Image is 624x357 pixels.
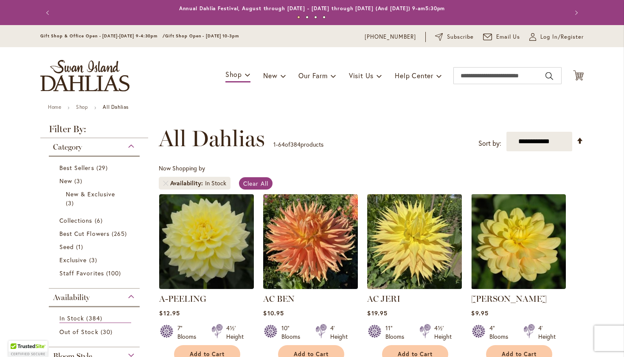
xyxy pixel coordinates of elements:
a: Shop [76,104,88,110]
a: store logo [40,60,129,91]
span: $10.95 [263,309,284,317]
a: Log In/Register [529,33,584,41]
span: 30 [101,327,115,336]
button: 3 of 4 [314,16,317,19]
a: Best Cut Flowers [59,229,131,238]
span: $12.95 [159,309,180,317]
button: 4 of 4 [323,16,326,19]
span: 100 [106,269,123,278]
span: 384 [86,314,104,323]
span: 3 [74,176,84,185]
span: New & Exclusive [66,190,115,198]
span: Staff Favorites [59,269,104,277]
button: 1 of 4 [297,16,300,19]
a: A-Peeling [159,283,254,291]
a: New &amp; Exclusive [66,190,125,207]
span: Log In/Register [540,33,584,41]
span: Collections [59,216,93,224]
span: Seed [59,243,74,251]
iframe: Launch Accessibility Center [6,327,30,351]
strong: All Dahlias [103,104,129,110]
div: 10" Blooms [281,324,305,341]
span: New [263,71,277,80]
a: [PHONE_NUMBER] [365,33,416,41]
span: Help Center [395,71,433,80]
span: All Dahlias [159,126,265,151]
a: Exclusive [59,255,131,264]
span: 1 [273,140,276,148]
a: New [59,176,131,185]
img: AC BEN [263,194,358,289]
a: Best Sellers [59,163,131,172]
a: Subscribe [435,33,474,41]
div: 11" Blooms [385,324,409,341]
button: Previous [40,4,57,21]
span: In Stock [59,314,84,322]
span: Subscribe [447,33,474,41]
a: Remove Availability In Stock [163,181,168,186]
a: Annual Dahlia Festival, August through [DATE] - [DATE] through [DATE] (And [DATE]) 9-am5:30pm [179,5,445,11]
img: AHOY MATEY [471,194,566,289]
a: AC JERI [367,294,400,304]
a: Clear All [239,177,273,190]
span: Best Sellers [59,164,94,172]
a: AC BEN [263,294,295,304]
span: Category [53,142,82,152]
div: 4' Height [538,324,556,341]
button: 2 of 4 [306,16,309,19]
div: 4' Height [330,324,348,341]
span: Our Farm [298,71,327,80]
span: 384 [290,140,301,148]
a: [PERSON_NAME] [471,294,547,304]
span: Visit Us [349,71,374,80]
a: AHOY MATEY [471,283,566,291]
span: New [59,177,72,185]
span: $9.95 [471,309,488,317]
a: Home [48,104,61,110]
span: 3 [66,198,76,207]
a: Out of Stock 30 [59,327,131,336]
img: AC Jeri [367,194,462,289]
span: Exclusive [59,256,87,264]
button: Next [567,4,584,21]
a: A-PEELING [159,294,206,304]
strong: Filter By: [40,125,148,138]
img: A-Peeling [159,194,254,289]
span: 64 [278,140,285,148]
div: 4½' Height [434,324,452,341]
span: Email Us [496,33,520,41]
span: Gift Shop & Office Open - [DATE]-[DATE] 9-4:30pm / [40,33,165,39]
span: Best Cut Flowers [59,229,110,238]
div: 4" Blooms [489,324,513,341]
span: 265 [112,229,129,238]
a: Collections [59,216,131,225]
a: In Stock 384 [59,314,131,323]
a: Seed [59,242,131,251]
span: Shop [225,70,242,79]
span: 3 [89,255,99,264]
div: In Stock [205,179,226,187]
a: Staff Favorites [59,269,131,278]
span: $19.95 [367,309,387,317]
div: 7" Blooms [177,324,201,341]
div: 4½' Height [226,324,244,341]
span: 6 [95,216,105,225]
label: Sort by: [478,136,501,151]
span: Gift Shop Open - [DATE] 10-3pm [165,33,239,39]
span: 1 [76,242,85,251]
a: Email Us [483,33,520,41]
span: Availability [53,293,90,302]
p: - of products [273,138,323,151]
span: Out of Stock [59,328,98,336]
a: AC Jeri [367,283,462,291]
span: Now Shopping by [159,164,205,172]
span: 29 [96,163,110,172]
a: AC BEN [263,283,358,291]
span: Availability [170,179,205,187]
span: Clear All [243,179,268,187]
